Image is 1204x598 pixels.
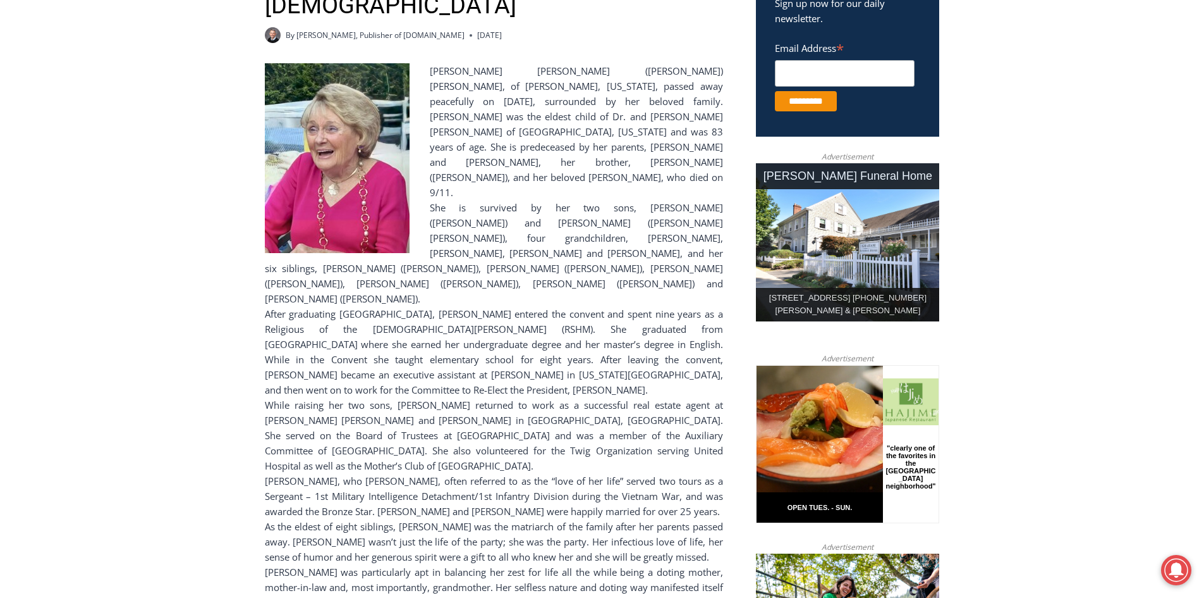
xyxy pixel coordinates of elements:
[265,27,281,43] a: Author image
[4,130,124,178] span: Open Tues. - Sun. [PHONE_NUMBER]
[809,541,886,553] span: Advertisement
[286,29,295,41] span: By
[331,126,586,154] span: Intern @ [DOMAIN_NAME]
[319,1,597,123] div: "[PERSON_NAME] and I covered the [DATE] Parade, which was a really eye opening experience as I ha...
[265,397,723,473] div: While raising her two sons, [PERSON_NAME] returned to work as a successful real estate agent at [...
[756,163,939,189] div: [PERSON_NAME] Funeral Home
[756,288,939,322] div: [STREET_ADDRESS] [PHONE_NUMBER] [PERSON_NAME] & [PERSON_NAME]
[1,127,127,158] a: Open Tues. - Sun. [PHONE_NUMBER]
[296,30,465,40] a: [PERSON_NAME], Publisher of [DOMAIN_NAME]
[265,200,723,306] div: She is survived by her two sons, [PERSON_NAME] ([PERSON_NAME]) and [PERSON_NAME] ([PERSON_NAME] [...
[477,29,502,41] time: [DATE]
[775,35,915,58] label: Email Address
[265,63,410,253] img: Obituary - Maureen Catherine Devlin Koecheler
[265,519,723,564] div: As the eldest of eight siblings, [PERSON_NAME] was the matriarch of the family after her parents ...
[304,123,612,158] a: Intern @ [DOMAIN_NAME]
[809,151,886,163] span: Advertisement
[130,79,179,151] div: "clearly one of the favorites in the [GEOGRAPHIC_DATA] neighborhood"
[809,352,886,364] span: Advertisement
[265,306,723,397] div: After graduating [GEOGRAPHIC_DATA], [PERSON_NAME] entered the convent and spent nine years as a R...
[265,473,723,519] div: [PERSON_NAME], who [PERSON_NAME], often referred to as the “love of her life” served two tours as...
[265,63,723,200] div: [PERSON_NAME] [PERSON_NAME] ([PERSON_NAME]) [PERSON_NAME], of [PERSON_NAME], [US_STATE], passed a...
